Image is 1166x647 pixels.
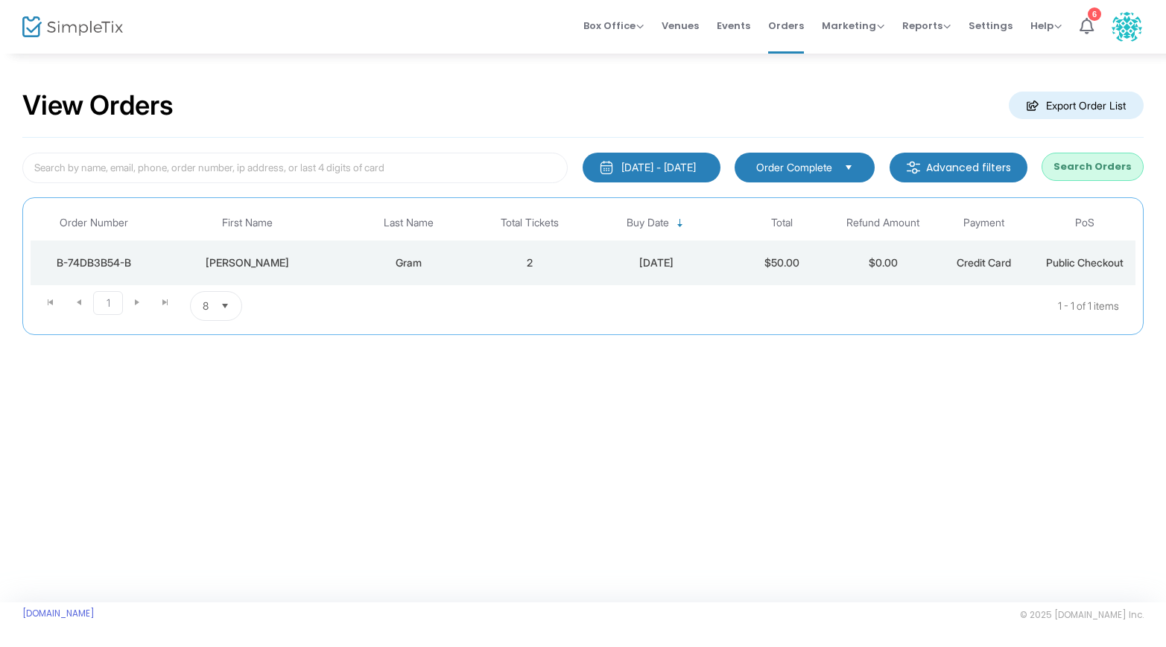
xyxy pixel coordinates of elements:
[838,159,859,176] button: Select
[833,205,934,240] th: Refund Amount
[384,217,434,229] span: Last Name
[756,160,832,175] span: Order Complete
[768,7,804,45] span: Orders
[906,160,921,175] img: filter
[1020,609,1144,621] span: © 2025 [DOMAIN_NAME] Inc.
[902,19,951,33] span: Reports
[1046,256,1124,269] span: Public Checkout
[390,291,1119,321] kendo-pager-info: 1 - 1 of 1 items
[222,217,273,229] span: First Name
[599,160,614,175] img: monthly
[963,217,1004,229] span: Payment
[60,217,128,229] span: Order Number
[583,19,644,33] span: Box Office
[732,240,832,285] td: $50.00
[822,19,884,33] span: Marketing
[22,89,174,122] h2: View Orders
[583,153,720,182] button: [DATE] - [DATE]
[662,7,699,45] span: Venues
[203,299,209,313] span: 8
[1009,92,1144,119] m-button: Export Order List
[22,153,568,183] input: Search by name, email, phone, order number, ip address, or last 4 digits of card
[890,153,1027,182] m-button: Advanced filters
[93,291,123,315] span: Page 1
[1088,7,1101,21] div: 6
[627,217,669,229] span: Buy Date
[160,255,335,270] div: Adelia
[31,205,1135,285] div: Data table
[584,255,728,270] div: 10/15/2025
[480,240,580,285] td: 2
[717,7,750,45] span: Events
[342,255,476,270] div: Gram
[1042,153,1144,181] button: Search Orders
[833,240,934,285] td: $0.00
[1075,217,1094,229] span: PoS
[957,256,1011,269] span: Credit Card
[621,160,696,175] div: [DATE] - [DATE]
[480,205,580,240] th: Total Tickets
[34,255,153,270] div: B-74DB3B54-B
[1030,19,1062,33] span: Help
[674,217,686,229] span: Sortable
[732,205,832,240] th: Total
[969,7,1013,45] span: Settings
[215,292,235,320] button: Select
[22,608,95,619] a: [DOMAIN_NAME]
